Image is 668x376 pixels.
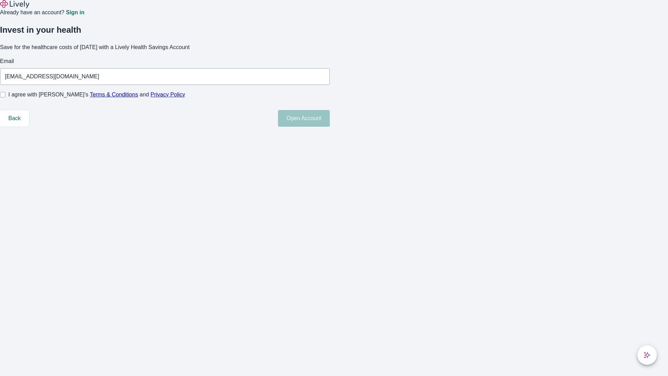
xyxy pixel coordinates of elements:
button: chat [637,345,657,365]
svg: Lively AI Assistant [644,352,651,359]
a: Sign in [66,10,84,15]
span: I agree with [PERSON_NAME]’s and [8,91,185,99]
a: Terms & Conditions [90,92,138,97]
a: Privacy Policy [151,92,185,97]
